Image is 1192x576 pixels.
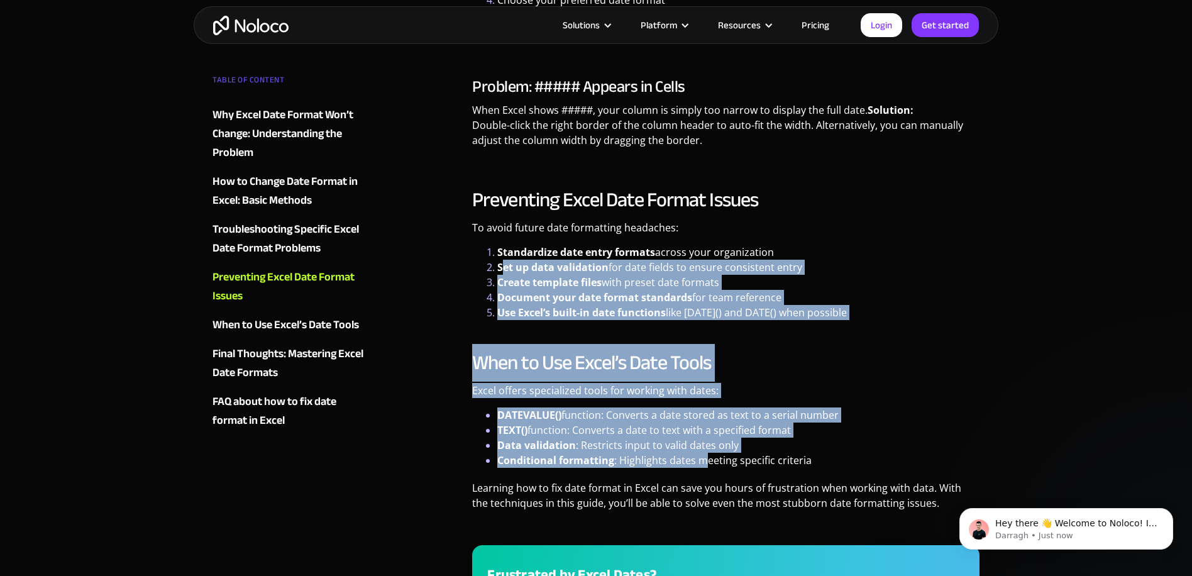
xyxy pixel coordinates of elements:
strong: Conditional formatting [497,453,614,467]
strong: Solution: [868,103,913,117]
a: Preventing Excel Date Format Issues [212,268,365,306]
p: Learning how to fix date format in Excel can save you hours of frustration when working with data... [472,480,980,520]
div: TABLE OF CONTENT [212,70,365,96]
h3: Problem: ##### Appears in Cells [472,77,980,96]
li: across your organization [497,245,980,260]
div: Platform [641,17,677,33]
li: function: Converts a date to text with a specified format [497,423,980,438]
li: : Restricts input to valid dates only [497,438,980,453]
strong: TEXT() [497,423,527,437]
strong: Set up data validation [497,260,609,274]
li: for date fields to ensure consistent entry [497,260,980,275]
li: : Highlights dates meeting specific criteria [497,453,980,468]
strong: Use Excel’s built-in date functions [497,306,666,319]
a: When to Use Excel’s Date Tools [212,316,365,335]
h2: When to Use Excel’s Date Tools [472,350,980,375]
div: Solutions [563,17,600,33]
div: Solutions [547,17,625,33]
div: Platform [625,17,702,33]
a: Login [861,13,902,37]
p: Excel offers specialized tools for working with dates: [472,383,980,407]
div: Resources [718,17,761,33]
li: for team reference [497,290,980,305]
div: When to Use Excel’s Date Tools [212,316,359,335]
a: How to Change Date Format in Excel: Basic Methods [212,172,365,210]
li: function: Converts a date stored as text to a serial number [497,407,980,423]
iframe: Intercom notifications message [941,482,1192,570]
a: Pricing [786,17,845,33]
a: home [213,16,289,35]
a: Why Excel Date Format Won’t Change: Understanding the Problem [212,106,365,162]
strong: Data validation [497,438,576,452]
strong: DATEVALUE() [497,408,561,422]
div: Resources [702,17,786,33]
li: like [DATE]() and DATE() when possible [497,305,980,320]
strong: Standardize date entry formats [497,245,655,259]
p: When Excel shows #####, your column is simply too narrow to display the full date. Double-click t... [472,102,980,157]
a: FAQ about how to fix date format in Excel [212,392,365,430]
a: Final Thoughts: Mastering Excel Date Formats [212,345,365,382]
li: with preset date formats [497,275,980,290]
strong: Create template files [497,275,602,289]
strong: Document your date format standards [497,291,692,304]
a: Get started [912,13,979,37]
p: To avoid future date formatting headaches: [472,220,980,245]
h2: Preventing Excel Date Format Issues [472,187,980,213]
a: Troubleshooting Specific Excel Date Format Problems [212,220,365,258]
